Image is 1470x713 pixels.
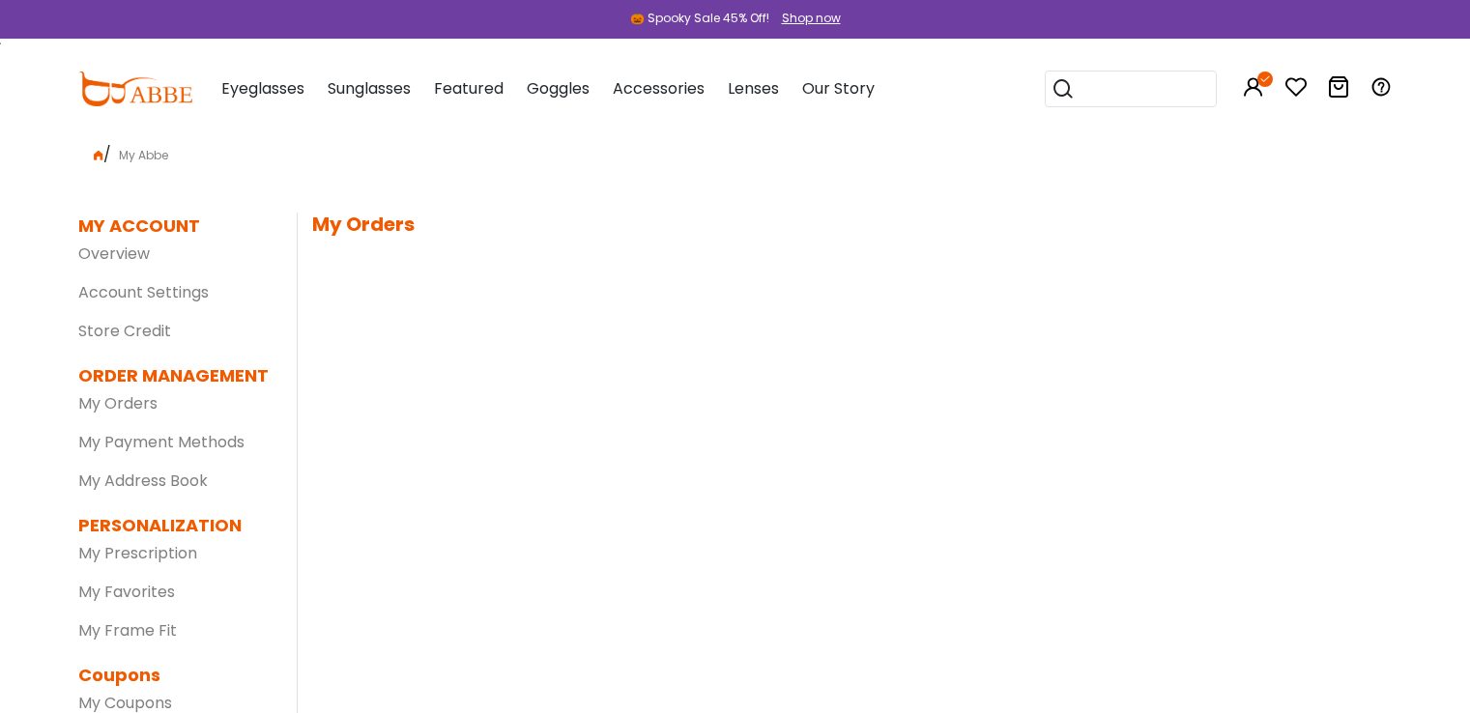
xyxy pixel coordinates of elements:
[78,581,175,603] a: My Favorites
[78,512,269,538] dt: PERSONALIZATION
[78,213,200,239] dt: MY ACCOUNT
[782,10,841,27] div: Shop now
[613,77,705,100] span: Accessories
[312,213,1392,236] h5: My Orders
[78,619,177,642] a: My Frame Fit
[772,10,841,26] a: Shop now
[728,77,779,100] span: Lenses
[78,71,192,106] img: abbeglasses.com
[802,77,875,100] span: Our Story
[78,431,245,453] a: My Payment Methods
[221,77,304,100] span: Eyeglasses
[78,392,158,414] a: My Orders
[78,242,150,265] a: Overview
[78,281,209,303] a: Account Settings
[434,77,504,100] span: Featured
[78,362,269,388] dt: ORDER MANAGEMENT
[78,542,197,564] a: My Prescription
[328,77,411,100] span: Sunglasses
[111,147,176,163] span: My Abbe
[630,10,769,27] div: 🎃 Spooky Sale 45% Off!
[78,320,171,342] a: Store Credit
[94,151,103,160] img: home.png
[78,135,1393,166] div: /
[527,77,590,100] span: Goggles
[78,662,269,688] dt: Coupons
[78,470,208,492] a: My Address Book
